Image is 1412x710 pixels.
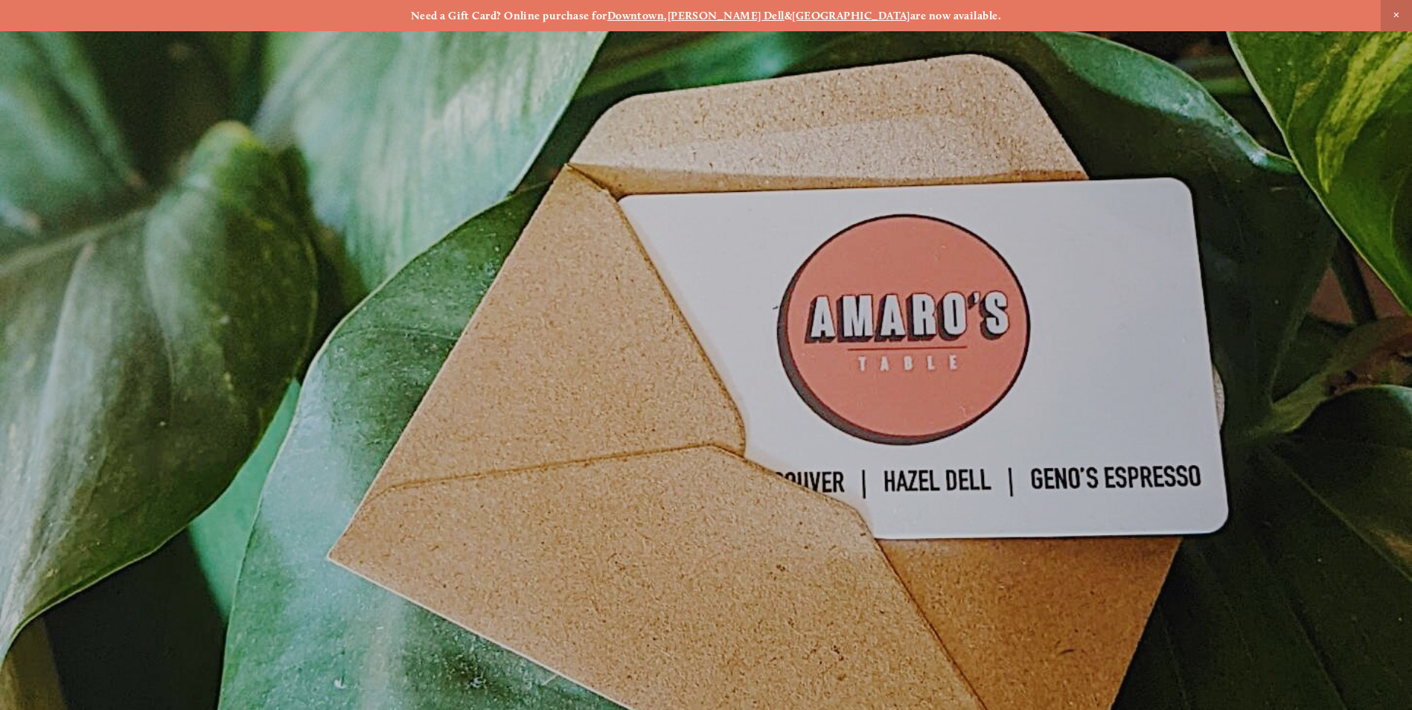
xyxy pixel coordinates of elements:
strong: are now available. [910,9,1001,22]
a: Downtown [607,9,665,22]
a: [GEOGRAPHIC_DATA] [792,9,910,22]
strong: & [785,9,792,22]
strong: Need a Gift Card? Online purchase for [411,9,607,22]
a: [PERSON_NAME] Dell [668,9,785,22]
strong: , [664,9,667,22]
